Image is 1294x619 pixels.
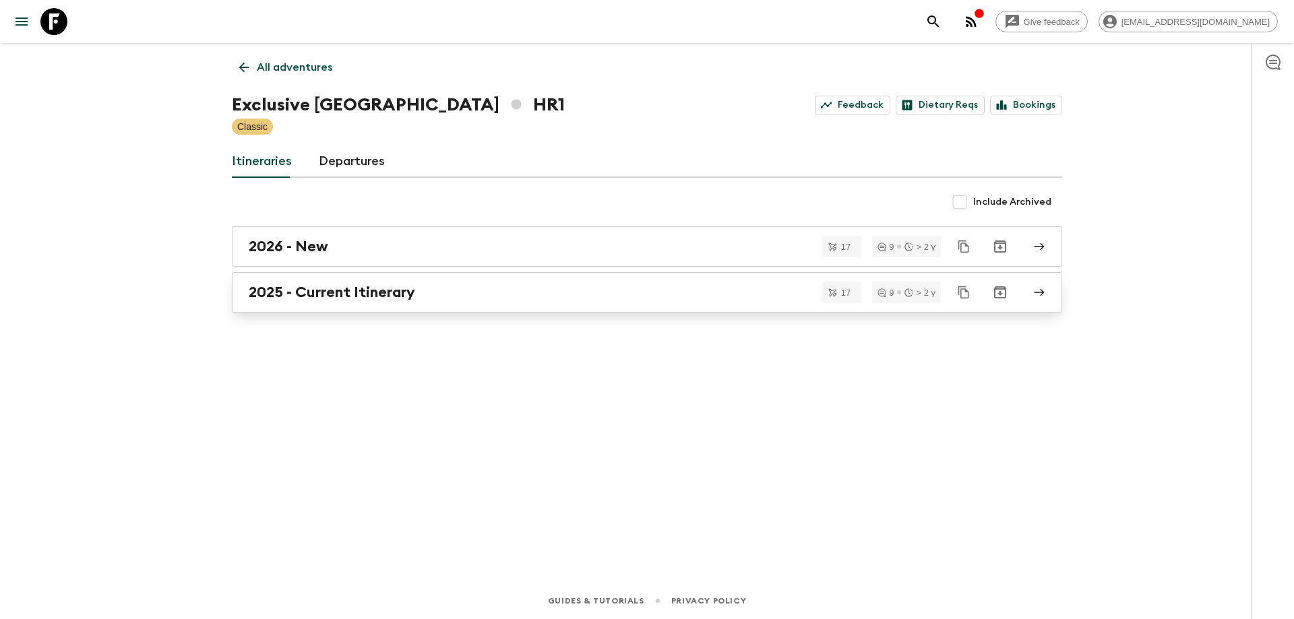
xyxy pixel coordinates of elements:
span: Include Archived [973,195,1051,209]
a: 2025 - Current Itinerary [232,272,1062,313]
button: Duplicate [952,280,976,304]
a: Guides & Tutorials [548,593,644,608]
a: Privacy Policy [671,593,746,608]
div: > 2 y [904,242,935,251]
a: Give feedback [995,11,1088,32]
p: All adventures [257,59,332,75]
h1: Exclusive [GEOGRAPHIC_DATA] HR1 [232,92,565,119]
button: Archive [987,279,1014,306]
a: All adventures [232,54,340,81]
a: 2026 - New [232,226,1062,267]
span: [EMAIL_ADDRESS][DOMAIN_NAME] [1114,17,1277,27]
a: Feedback [815,96,890,115]
div: 9 [877,288,894,297]
h2: 2025 - Current Itinerary [249,284,415,301]
span: 17 [833,242,859,251]
span: Give feedback [1016,17,1087,27]
div: 9 [877,242,894,251]
h2: 2026 - New [249,238,328,255]
span: 17 [833,288,859,297]
button: search adventures [920,8,947,35]
div: [EMAIL_ADDRESS][DOMAIN_NAME] [1099,11,1278,32]
a: Itineraries [232,145,292,178]
a: Departures [319,145,385,178]
button: menu [8,8,35,35]
div: > 2 y [904,288,935,297]
a: Dietary Reqs [896,96,985,115]
button: Duplicate [952,234,976,259]
a: Bookings [990,96,1062,115]
button: Archive [987,233,1014,260]
p: Classic [237,120,268,133]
